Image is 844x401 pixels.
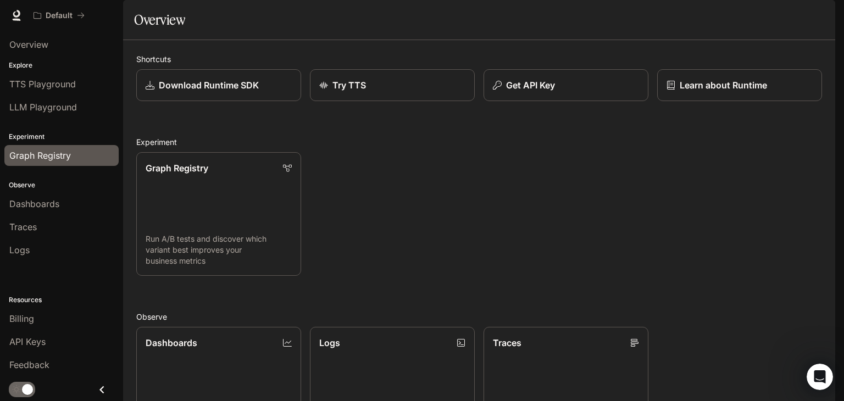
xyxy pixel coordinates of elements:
[807,364,833,390] iframe: Intercom live chat
[136,311,822,322] h2: Observe
[310,69,475,101] a: Try TTS
[134,9,185,31] h1: Overview
[319,336,340,349] p: Logs
[332,79,366,92] p: Try TTS
[159,79,259,92] p: Download Runtime SDK
[484,69,648,101] button: Get API Key
[136,152,301,276] a: Graph RegistryRun A/B tests and discover which variant best improves your business metrics
[136,69,301,101] a: Download Runtime SDK
[680,79,767,92] p: Learn about Runtime
[136,136,822,148] h2: Experiment
[506,79,555,92] p: Get API Key
[493,336,521,349] p: Traces
[146,161,208,175] p: Graph Registry
[46,11,73,20] p: Default
[146,233,292,266] p: Run A/B tests and discover which variant best improves your business metrics
[146,336,197,349] p: Dashboards
[29,4,90,26] button: All workspaces
[136,53,822,65] h2: Shortcuts
[657,69,822,101] a: Learn about Runtime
